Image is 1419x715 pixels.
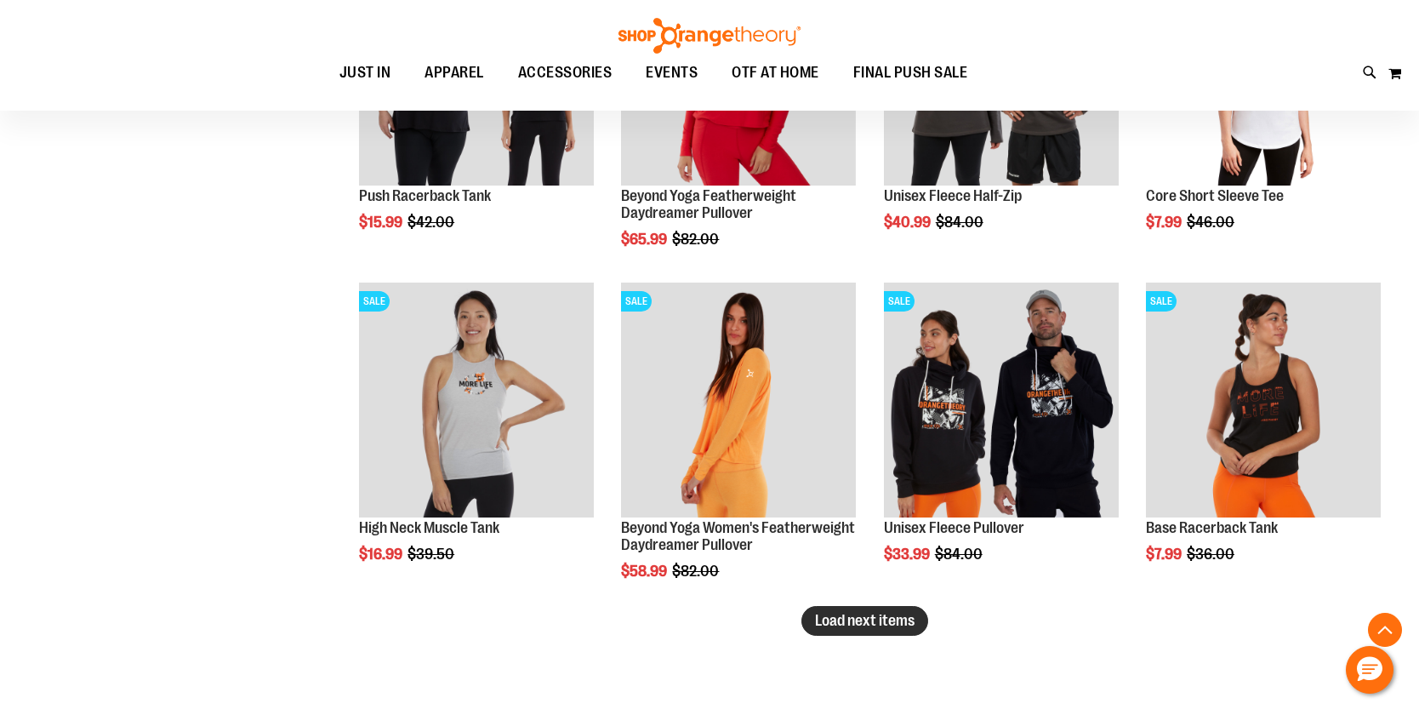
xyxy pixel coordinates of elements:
[884,291,915,312] span: SALE
[884,283,1119,518] img: Product image for Unisex Fleece Pullover
[621,283,856,520] a: Product image for Beyond Yoga Womens Featherweight Daydreamer PulloverSALE
[936,214,986,231] span: $84.00
[884,187,1022,204] a: Unisex Fleece Half-Zip
[884,283,1119,520] a: Product image for Unisex Fleece PulloverSALE
[646,54,698,92] span: EVENTS
[884,214,933,231] span: $40.99
[732,54,819,92] span: OTF AT HOME
[1146,291,1177,312] span: SALE
[359,187,491,204] a: Push Racerback Tank
[425,54,484,92] span: APPAREL
[407,214,457,231] span: $42.00
[407,54,501,93] a: APPAREL
[359,546,405,563] span: $16.99
[815,612,915,629] span: Load next items
[801,606,928,636] button: Load next items
[836,54,985,92] a: FINAL PUSH SALE
[1137,274,1389,606] div: product
[359,283,594,518] img: Product image for High Neck Muscle Tank
[501,54,630,93] a: ACCESSORIES
[1146,546,1184,563] span: $7.99
[407,546,457,563] span: $39.50
[621,231,670,248] span: $65.99
[1368,613,1402,647] button: Back To Top
[518,54,613,92] span: ACCESSORIES
[339,54,391,92] span: JUST IN
[1146,519,1278,536] a: Base Racerback Tank
[359,519,499,536] a: High Neck Muscle Tank
[322,54,408,93] a: JUST IN
[875,274,1127,606] div: product
[884,519,1024,536] a: Unisex Fleece Pullover
[621,187,796,221] a: Beyond Yoga Featherweight Daydreamer Pullover
[715,54,836,93] a: OTF AT HOME
[1187,214,1237,231] span: $46.00
[350,274,602,606] div: product
[672,231,721,248] span: $82.00
[621,291,652,312] span: SALE
[616,18,803,54] img: Shop Orangetheory
[1146,283,1381,518] img: Product image for Base Racerback Tank
[853,54,968,92] span: FINAL PUSH SALE
[621,563,670,580] span: $58.99
[359,283,594,520] a: Product image for High Neck Muscle TankSALE
[1146,187,1284,204] a: Core Short Sleeve Tee
[621,519,855,553] a: Beyond Yoga Women's Featherweight Daydreamer Pullover
[613,274,864,623] div: product
[629,54,715,93] a: EVENTS
[621,283,856,518] img: Product image for Beyond Yoga Womens Featherweight Daydreamer Pullover
[672,563,721,580] span: $82.00
[884,546,932,563] span: $33.99
[1187,546,1237,563] span: $36.00
[359,291,390,312] span: SALE
[359,214,405,231] span: $15.99
[1146,283,1381,520] a: Product image for Base Racerback TankSALE
[935,546,985,563] span: $84.00
[1346,646,1393,694] button: Hello, have a question? Let’s chat.
[1146,214,1184,231] span: $7.99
